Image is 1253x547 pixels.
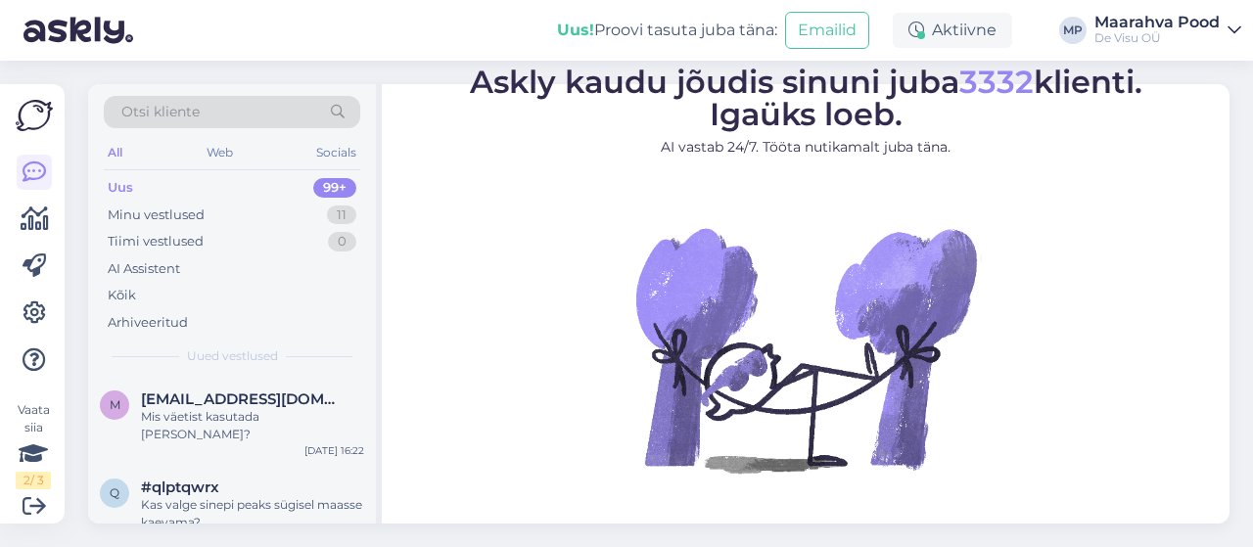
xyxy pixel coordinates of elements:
[629,173,982,525] img: No Chat active
[304,443,364,458] div: [DATE] 16:22
[141,479,219,496] span: #qlptqwrx
[16,100,53,131] img: Askly Logo
[557,19,777,42] div: Proovi tasuta juba täna:
[141,390,345,408] span: maieuus@gmail.com
[785,12,869,49] button: Emailid
[108,205,205,225] div: Minu vestlused
[557,21,594,39] b: Uus!
[1094,15,1220,30] div: Maarahva Pood
[16,472,51,489] div: 2 / 3
[108,313,188,333] div: Arhiveeritud
[893,13,1012,48] div: Aktiivne
[1094,15,1241,46] a: Maarahva PoodDe Visu OÜ
[104,140,126,165] div: All
[470,137,1142,158] p: AI vastab 24/7. Tööta nutikamalt juba täna.
[1094,30,1220,46] div: De Visu OÜ
[141,496,364,531] div: Kas valge sinepi peaks sügisel maasse kaevama?
[110,397,120,412] span: m
[328,232,356,251] div: 0
[1059,17,1087,44] div: MP
[187,347,278,365] span: Uued vestlused
[121,102,200,122] span: Otsi kliente
[959,63,1034,101] span: 3332
[470,63,1142,133] span: Askly kaudu jõudis sinuni juba klienti. Igaüks loeb.
[141,408,364,443] div: Mis väetist kasutada [PERSON_NAME]?
[108,286,136,305] div: Kõik
[108,232,204,251] div: Tiimi vestlused
[203,140,237,165] div: Web
[108,178,133,198] div: Uus
[313,178,356,198] div: 99+
[108,259,180,279] div: AI Assistent
[16,401,51,489] div: Vaata siia
[110,485,119,500] span: q
[327,205,356,225] div: 11
[312,140,360,165] div: Socials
